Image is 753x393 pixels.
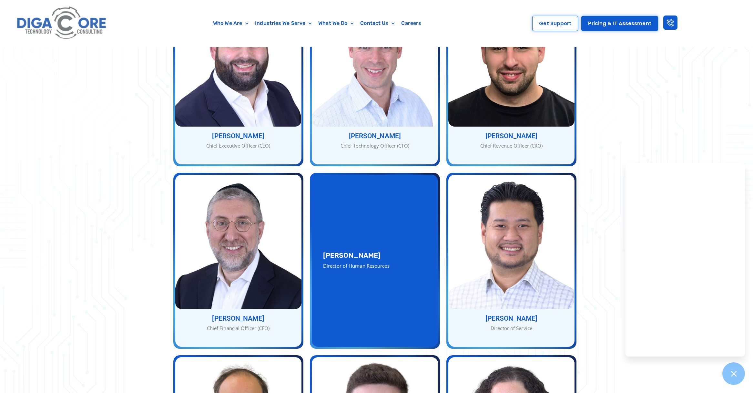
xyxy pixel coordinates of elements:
[532,16,578,31] a: Get Support
[252,16,315,31] a: Industries We Serve
[175,175,301,309] img: Shimon-Lax - Chief Financial Officer (CFO)
[588,21,651,26] span: Pricing & IT Assessment
[312,142,438,150] div: Chief Technology Officer (CTO)
[448,175,575,309] img: Dan-Lee -Director of Service
[146,16,488,31] nav: Menu
[539,21,571,26] span: Get Support
[448,315,575,322] h3: [PERSON_NAME]
[626,163,745,357] iframe: Chatgenie Messenger
[315,16,357,31] a: What We Do
[312,133,438,140] h3: [PERSON_NAME]
[448,325,575,332] div: Director of Service
[323,252,427,259] h3: [PERSON_NAME]
[323,262,427,270] div: Director of Human Resources
[210,16,252,31] a: Who We Are
[357,16,398,31] a: Contact Us
[175,315,301,322] h3: [PERSON_NAME]
[581,16,658,31] a: Pricing & IT Assessment
[448,133,575,140] h3: [PERSON_NAME]
[175,142,301,150] div: Chief Executive Officer (CEO)
[15,3,109,43] img: Digacore logo 1
[175,133,301,140] h3: [PERSON_NAME]
[175,325,301,332] div: Chief Financial Officer (CFO)
[398,16,424,31] a: Careers
[448,142,575,150] div: Chief Revenue Officer (CRO)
